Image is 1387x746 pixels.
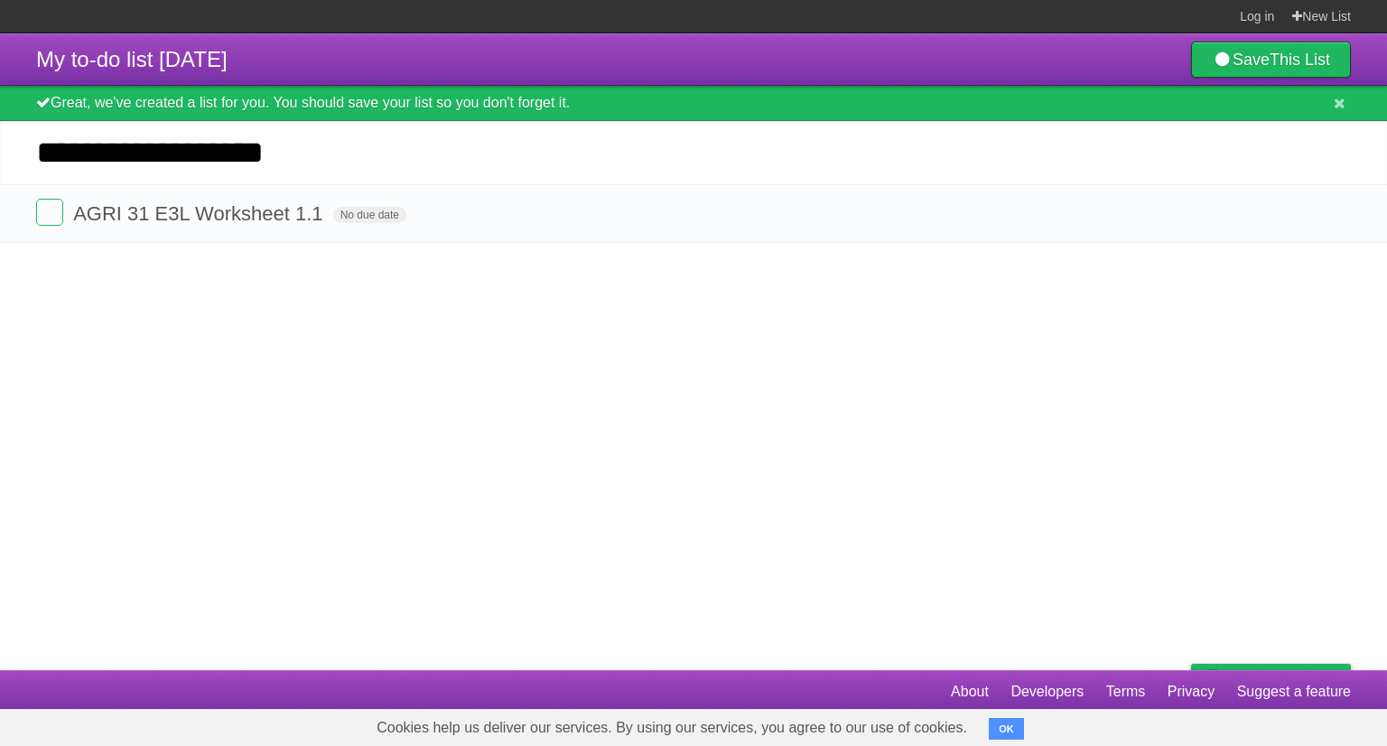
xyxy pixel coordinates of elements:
[1168,675,1215,709] a: Privacy
[1106,675,1146,709] a: Terms
[358,710,985,746] span: Cookies help us deliver our services. By using our services, you agree to our use of cookies.
[951,675,989,709] a: About
[1191,42,1351,78] a: SaveThis List
[1229,665,1342,696] span: Buy me a coffee
[1237,675,1351,709] a: Suggest a feature
[1270,51,1330,69] b: This List
[1010,675,1084,709] a: Developers
[1191,664,1351,697] a: Buy me a coffee
[36,47,228,71] span: My to-do list [DATE]
[73,202,327,225] span: AGRI 31 E3L Worksheet 1.1
[1200,665,1224,695] img: Buy me a coffee
[36,199,63,226] label: Done
[989,718,1024,740] button: OK
[333,207,406,223] span: No due date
